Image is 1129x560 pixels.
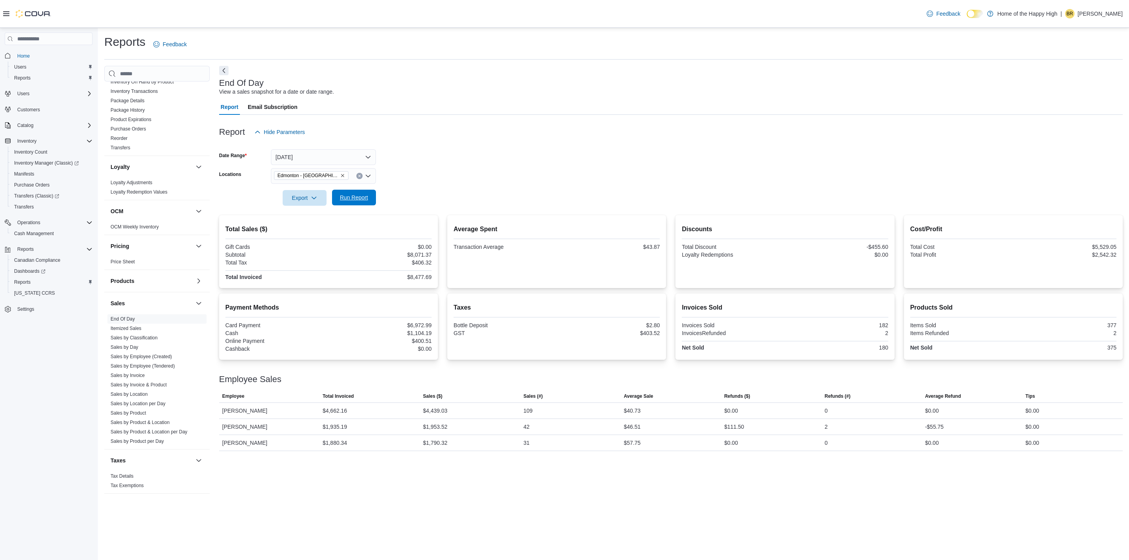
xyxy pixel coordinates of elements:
[682,244,783,250] div: Total Discount
[111,483,144,488] a: Tax Exemptions
[454,244,555,250] div: Transaction Average
[925,393,961,399] span: Average Refund
[111,117,151,122] a: Product Expirations
[8,201,96,212] button: Transfers
[558,244,660,250] div: $43.87
[454,225,660,234] h2: Average Spent
[163,40,187,48] span: Feedback
[111,189,167,195] span: Loyalty Redemption Values
[194,241,203,251] button: Pricing
[11,288,58,298] a: [US_STATE] CCRS
[14,89,93,98] span: Users
[14,121,36,130] button: Catalog
[111,419,170,426] span: Sales by Product & Location
[1026,438,1039,448] div: $0.00
[111,163,192,171] button: Loyalty
[111,277,134,285] h3: Products
[111,439,164,444] a: Sales by Product per Day
[967,10,983,18] input: Dark Mode
[248,99,298,115] span: Email Subscription
[16,10,51,18] img: Cova
[11,277,34,287] a: Reports
[1067,9,1073,18] span: BR
[111,79,174,85] a: Inventory On Hand by Product
[423,422,447,431] div: $1,953.52
[682,303,888,312] h2: Invoices Sold
[523,406,532,415] div: 109
[924,6,963,22] a: Feedback
[14,279,31,285] span: Reports
[14,105,93,114] span: Customers
[910,252,1012,258] div: Total Profit
[454,330,555,336] div: GST
[8,288,96,299] button: [US_STATE] CCRS
[17,306,34,312] span: Settings
[111,363,175,369] a: Sales by Employee (Tendered)
[111,116,151,123] span: Product Expirations
[11,73,93,83] span: Reports
[111,457,126,464] h3: Taxes
[264,128,305,136] span: Hide Parameters
[111,353,172,360] span: Sales by Employee (Created)
[1015,344,1116,351] div: 375
[14,230,54,237] span: Cash Management
[323,438,347,448] div: $1,880.34
[111,179,152,186] span: Loyalty Adjustments
[925,406,939,415] div: $0.00
[910,244,1012,250] div: Total Cost
[225,330,327,336] div: Cash
[219,419,319,435] div: [PERSON_NAME]
[11,191,62,201] a: Transfers (Classic)
[14,193,59,199] span: Transfers (Classic)
[14,121,93,130] span: Catalog
[624,406,641,415] div: $40.73
[330,322,432,328] div: $6,972.99
[2,244,96,255] button: Reports
[8,62,96,72] button: Users
[2,136,96,147] button: Inventory
[11,158,82,168] a: Inventory Manager (Classic)
[111,326,142,331] a: Itemized Sales
[323,393,354,399] span: Total Invoiced
[2,50,96,61] button: Home
[11,229,93,238] span: Cash Management
[11,266,93,276] span: Dashboards
[111,98,145,104] span: Package Details
[8,158,96,169] a: Inventory Manager (Classic)
[825,406,828,415] div: 0
[523,422,530,431] div: 42
[111,126,146,132] a: Purchase Orders
[11,277,93,287] span: Reports
[1015,322,1116,328] div: 377
[356,173,363,179] button: Clear input
[558,330,660,336] div: $403.52
[111,382,167,388] span: Sales by Invoice & Product
[624,422,641,431] div: $46.51
[332,190,376,205] button: Run Report
[14,268,45,274] span: Dashboards
[340,173,345,178] button: Remove Edmonton - Terrace Plaza - Fire & Flower from selection in this group
[219,88,334,96] div: View a sales snapshot for a date or date range.
[14,51,93,60] span: Home
[624,438,641,448] div: $57.75
[111,242,129,250] h3: Pricing
[104,257,210,270] div: Pricing
[14,204,34,210] span: Transfers
[111,145,130,151] span: Transfers
[219,66,229,75] button: Next
[111,259,135,265] a: Price Sheet
[150,36,190,52] a: Feedback
[194,162,203,172] button: Loyalty
[8,179,96,190] button: Purchase Orders
[1026,422,1039,431] div: $0.00
[111,344,138,350] a: Sales by Day
[225,346,327,352] div: Cashback
[11,180,93,190] span: Purchase Orders
[251,124,308,140] button: Hide Parameters
[910,303,1116,312] h2: Products Sold
[111,429,187,435] a: Sales by Product & Location per Day
[111,316,135,322] span: End Of Day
